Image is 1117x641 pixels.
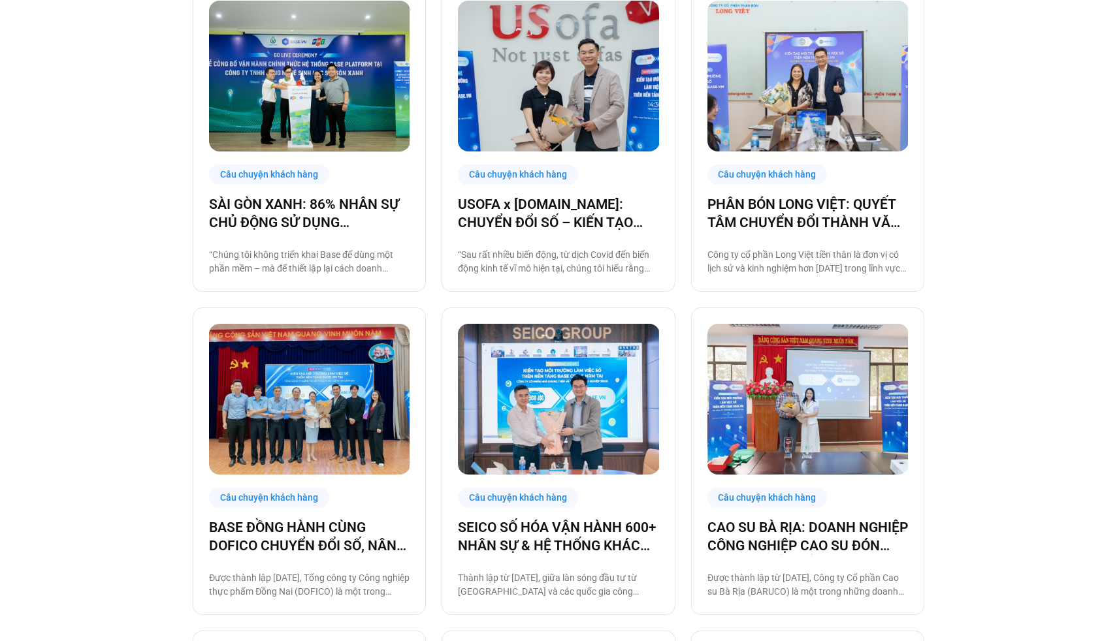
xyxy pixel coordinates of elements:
a: SÀI GÒN XANH: 86% NHÂN SỰ CHỦ ĐỘNG SỬ DỤNG [DOMAIN_NAME], ĐẶT NỀN MÓNG CHO MỘT HỆ SINH THÁI SỐ HO... [209,195,410,232]
div: Câu chuyện khách hàng [458,488,578,508]
p: Công ty cổ phần Long Việt tiền thân là đơn vị có lịch sử và kinh nghiệm hơn [DATE] trong lĩnh vực... [707,248,908,275]
div: Câu chuyện khách hàng [458,164,578,185]
p: Được thành lập [DATE], Tổng công ty Công nghiệp thực phẩm Đồng Nai (DOFICO) là một trong những tổ... [209,571,410,599]
a: PHÂN BÓN LONG VIỆT: QUYẾT TÂM CHUYỂN ĐỔI THÀNH VĂN PHÒNG SỐ, GIẢM CÁC THỦ TỤC GIẤY TỜ [707,195,908,232]
p: “Sau rất nhiều biến động, từ dịch Covid đến biến động kinh tế vĩ mô hiện tại, chúng tôi hiểu rằng... [458,248,658,275]
a: CAO SU BÀ RỊA: DOANH NGHIỆP CÔNG NGHIỆP CAO SU ĐÓN ĐẦU CHUYỂN ĐỔI SỐ [707,518,908,555]
div: Câu chuyện khách hàng [209,488,329,508]
p: Thành lập từ [DATE], giữa làn sóng đầu tư từ [GEOGRAPHIC_DATA] và các quốc gia công nghiệp phát t... [458,571,658,599]
div: Câu chuyện khách hàng [707,164,828,185]
a: USOFA x [DOMAIN_NAME]: CHUYỂN ĐỔI SỐ – KIẾN TẠO NỘI LỰC CHINH PHỤC THỊ TRƯỜNG QUỐC TẾ [458,195,658,232]
div: Câu chuyện khách hàng [707,488,828,508]
a: SEICO SỐ HÓA VẬN HÀNH 600+ NHÂN SỰ & HỆ THỐNG KHÁCH HÀNG CÙNG [DOMAIN_NAME] [458,518,658,555]
a: BASE ĐỒNG HÀNH CÙNG DOFICO CHUYỂN ĐỔI SỐ, NÂNG CAO VỊ THẾ DOANH NGHIỆP VIỆT [209,518,410,555]
div: Câu chuyện khách hàng [209,164,329,185]
p: Được thành lập từ [DATE], Công ty Cổ phần Cao su Bà Rịa (BARUCO) là một trong những doanh nghiệp ... [707,571,908,599]
p: “Chúng tôi không triển khai Base để dùng một phần mềm – mà để thiết lập lại cách doanh nghiệp này... [209,248,410,275]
